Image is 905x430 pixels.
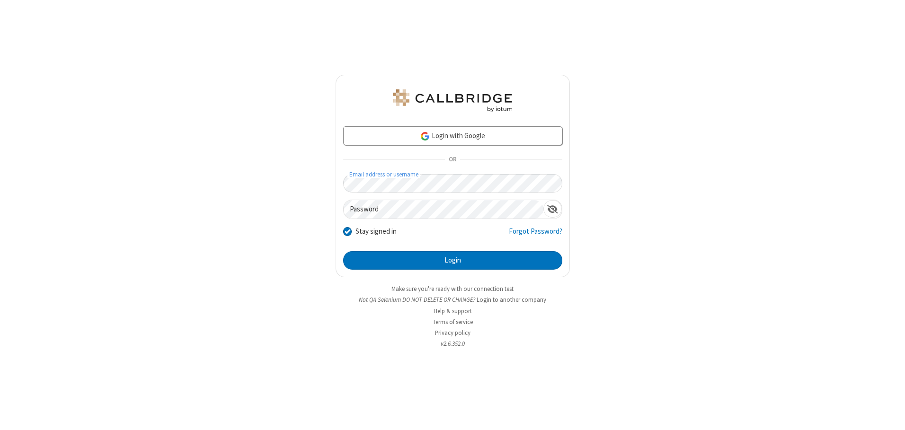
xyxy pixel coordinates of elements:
a: Login with Google [343,126,562,145]
li: Not QA Selenium DO NOT DELETE OR CHANGE? [336,295,570,304]
span: OR [445,153,460,167]
a: Terms of service [433,318,473,326]
button: Login to another company [477,295,546,304]
a: Forgot Password? [509,226,562,244]
a: Make sure you're ready with our connection test [391,285,514,293]
a: Help & support [434,307,472,315]
input: Password [344,200,543,219]
img: google-icon.png [420,131,430,141]
button: Login [343,251,562,270]
li: v2.6.352.0 [336,339,570,348]
div: Show password [543,200,562,218]
img: QA Selenium DO NOT DELETE OR CHANGE [391,89,514,112]
a: Privacy policy [435,329,470,337]
label: Stay signed in [355,226,397,237]
input: Email address or username [343,174,562,193]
